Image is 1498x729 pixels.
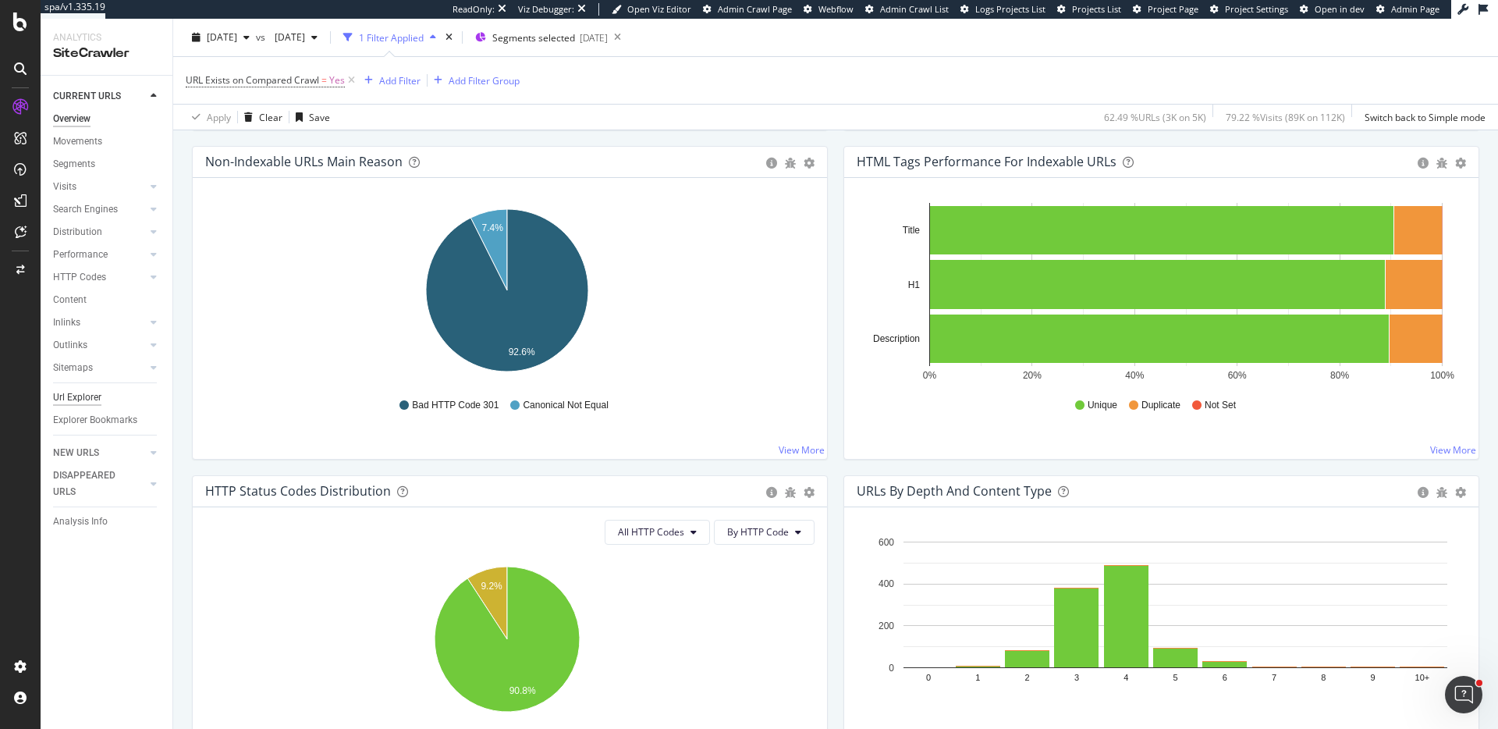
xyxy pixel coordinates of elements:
[53,269,106,286] div: HTTP Codes
[53,360,93,376] div: Sitemaps
[53,389,101,406] div: Url Explorer
[207,30,237,44] span: 2025 Aug. 10th
[975,673,980,682] text: 1
[873,333,920,344] text: Description
[1088,399,1117,412] span: Unique
[53,337,146,354] a: Outlinks
[1223,673,1227,682] text: 6
[1023,370,1042,381] text: 20%
[53,337,87,354] div: Outlinks
[618,525,684,539] span: All HTTP Codes
[1315,3,1365,15] span: Open in dev
[53,468,146,500] a: DISAPPEARED URLS
[818,3,854,15] span: Webflow
[449,73,520,87] div: Add Filter Group
[186,73,319,87] span: URL Exists on Compared Crawl
[469,25,608,50] button: Segments selected[DATE]
[53,179,146,195] a: Visits
[289,105,330,130] button: Save
[1321,673,1326,682] text: 8
[580,31,608,44] div: [DATE]
[509,347,535,357] text: 92.6%
[785,487,796,498] div: bug
[1072,3,1121,15] span: Projects List
[53,201,118,218] div: Search Engines
[509,685,536,696] text: 90.8%
[1445,676,1482,713] iframe: Intercom live chat
[804,158,815,169] div: gear
[1391,3,1439,15] span: Admin Page
[766,158,777,169] div: circle-info
[1300,3,1365,16] a: Open in dev
[207,110,231,123] div: Apply
[337,25,442,50] button: 1 Filter Applied
[492,31,575,44] span: Segments selected
[53,224,102,240] div: Distribution
[1057,3,1121,16] a: Projects List
[268,30,305,44] span: 2024 Apr. 21st
[428,71,520,90] button: Add Filter Group
[703,3,792,16] a: Admin Crawl Page
[412,399,499,412] span: Bad HTTP Code 301
[612,3,691,16] a: Open Viz Editor
[53,224,146,240] a: Distribution
[481,581,502,592] text: 9.2%
[53,269,146,286] a: HTTP Codes
[53,179,76,195] div: Visits
[1376,3,1439,16] a: Admin Page
[804,487,815,498] div: gear
[1226,110,1345,123] div: 79.22 % Visits ( 89K on 112K )
[329,69,345,91] span: Yes
[238,105,282,130] button: Clear
[1365,110,1486,123] div: Switch back to Simple mode
[53,88,146,105] a: CURRENT URLS
[1415,673,1430,682] text: 10+
[879,578,894,589] text: 400
[205,154,403,169] div: Non-Indexable URLs Main Reason
[53,31,160,44] div: Analytics
[359,30,424,44] div: 1 Filter Applied
[1104,110,1206,123] div: 62.49 % URLs ( 3K on 5K )
[1025,673,1030,682] text: 2
[1272,673,1276,682] text: 7
[1210,3,1288,16] a: Project Settings
[1358,105,1486,130] button: Switch back to Simple mode
[1228,370,1247,381] text: 60%
[379,73,421,87] div: Add Filter
[53,88,121,105] div: CURRENT URLS
[1173,673,1177,682] text: 5
[205,203,809,384] svg: A chart.
[627,3,691,15] span: Open Viz Editor
[53,201,146,218] a: Search Engines
[53,247,146,263] a: Performance
[926,673,931,682] text: 0
[53,315,146,331] a: Inlinks
[903,225,921,236] text: Title
[727,525,789,539] span: By HTTP Code
[53,247,108,263] div: Performance
[605,520,710,545] button: All HTTP Codes
[53,156,162,172] a: Segments
[975,3,1045,15] span: Logs Projects List
[53,292,87,308] div: Content
[442,30,456,45] div: times
[53,133,162,150] a: Movements
[718,3,792,15] span: Admin Crawl Page
[53,412,137,429] div: Explorer Bookmarks
[53,389,162,406] a: Url Explorer
[53,292,162,308] a: Content
[53,468,132,500] div: DISAPPEARED URLS
[53,445,146,461] a: NEW URLS
[205,483,391,499] div: HTTP Status Codes Distribution
[53,412,162,429] a: Explorer Bookmarks
[268,25,324,50] button: [DATE]
[857,532,1461,713] svg: A chart.
[880,3,949,15] span: Admin Crawl List
[1125,370,1144,381] text: 40%
[1123,673,1128,682] text: 4
[1141,399,1180,412] span: Duplicate
[53,111,91,127] div: Overview
[53,156,95,172] div: Segments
